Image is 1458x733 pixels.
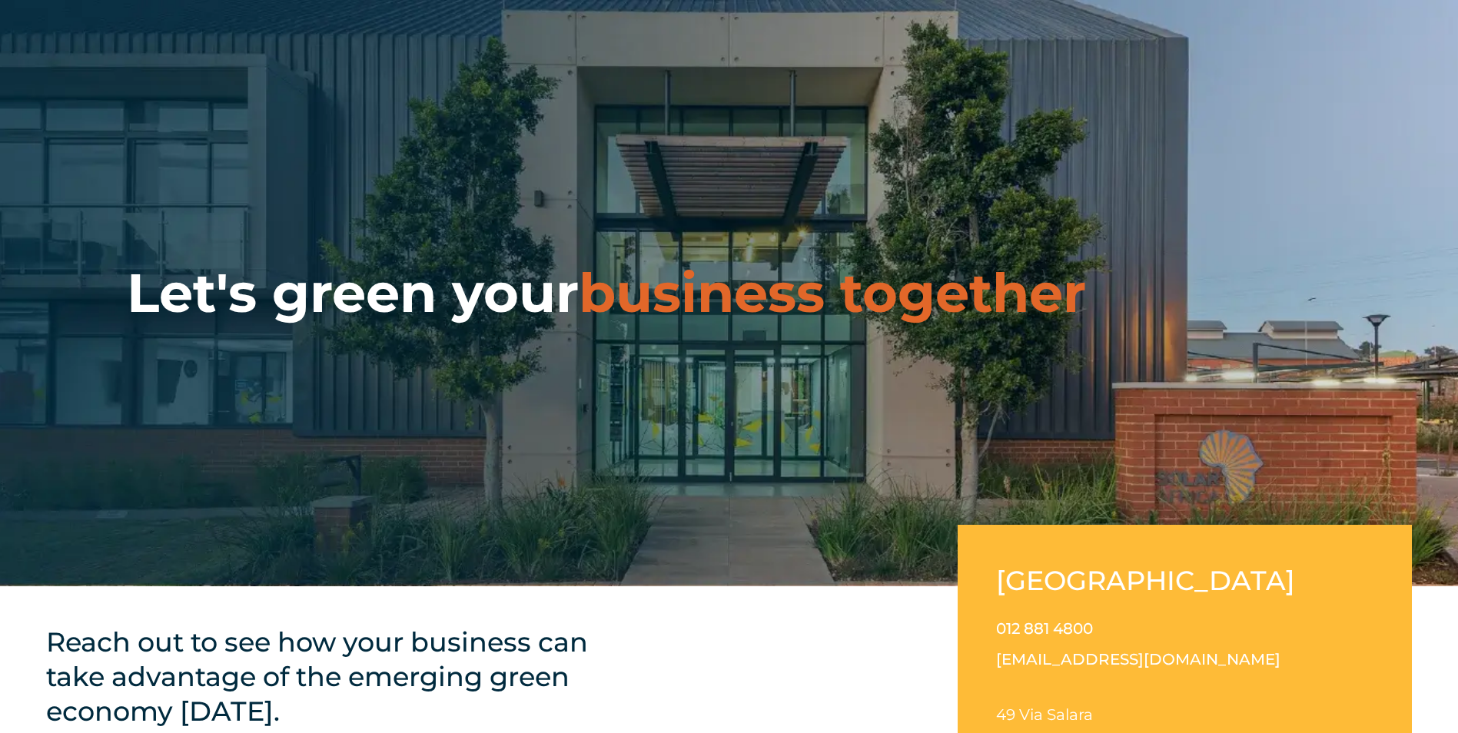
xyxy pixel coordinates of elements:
h2: [GEOGRAPHIC_DATA] [996,563,1307,598]
span: business together [579,260,1086,326]
span: 49 Via Salara [996,705,1093,724]
a: [EMAIL_ADDRESS][DOMAIN_NAME] [996,650,1280,668]
a: 012 881 4800 [996,619,1093,638]
h4: Reach out to see how your business can take advantage of the emerging green economy [DATE]. [46,625,623,728]
h1: Let's green your [127,260,1086,326]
